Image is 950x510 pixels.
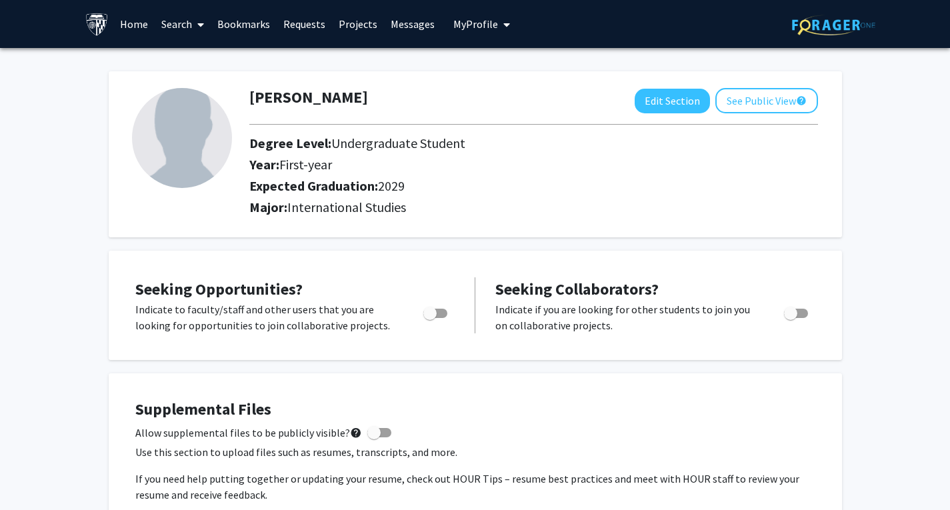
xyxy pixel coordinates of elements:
[249,135,743,151] h2: Degree Level:
[378,177,405,194] span: 2029
[495,301,759,333] p: Indicate if you are looking for other students to join you on collaborative projects.
[211,1,277,47] a: Bookmarks
[135,279,303,299] span: Seeking Opportunities?
[279,156,332,173] span: First-year
[715,88,818,113] button: See Public View
[249,199,818,215] h2: Major:
[135,301,398,333] p: Indicate to faculty/staff and other users that you are looking for opportunities to join collabor...
[85,13,109,36] img: Johns Hopkins University Logo
[135,425,362,441] span: Allow supplemental files to be publicly visible?
[384,1,441,47] a: Messages
[418,301,455,321] div: Toggle
[332,1,384,47] a: Projects
[155,1,211,47] a: Search
[249,157,743,173] h2: Year:
[792,15,875,35] img: ForagerOne Logo
[277,1,332,47] a: Requests
[350,425,362,441] mat-icon: help
[453,17,498,31] span: My Profile
[249,178,743,194] h2: Expected Graduation:
[779,301,815,321] div: Toggle
[135,400,815,419] h4: Supplemental Files
[10,450,57,500] iframe: Chat
[113,1,155,47] a: Home
[635,89,710,113] button: Edit Section
[331,135,465,151] span: Undergraduate Student
[287,199,406,215] span: International Studies
[135,444,815,460] p: Use this section to upload files such as resumes, transcripts, and more.
[135,471,815,503] p: If you need help putting together or updating your resume, check out HOUR Tips – resume best prac...
[495,279,659,299] span: Seeking Collaborators?
[132,88,232,188] img: Profile Picture
[796,93,807,109] mat-icon: help
[249,88,368,107] h1: [PERSON_NAME]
